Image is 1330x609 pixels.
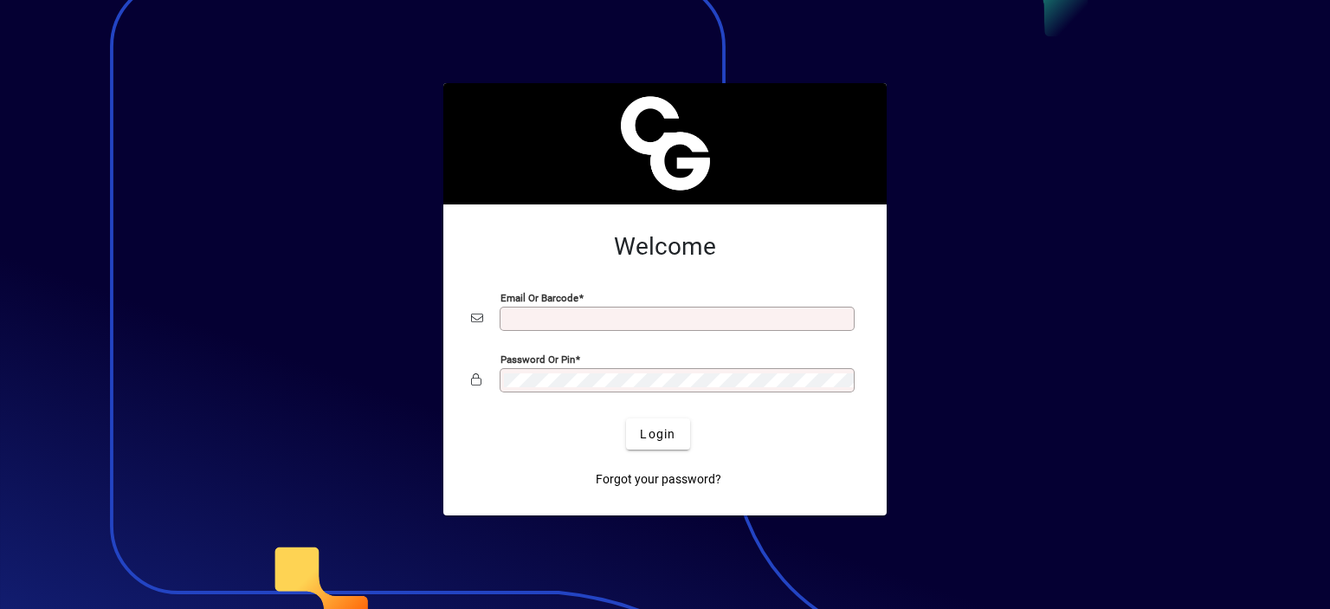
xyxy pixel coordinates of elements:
[589,463,728,495] a: Forgot your password?
[500,353,575,366] mat-label: Password or Pin
[640,425,675,444] span: Login
[626,418,689,450] button: Login
[500,292,578,304] mat-label: Email or Barcode
[596,470,721,489] span: Forgot your password?
[471,232,859,262] h2: Welcome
